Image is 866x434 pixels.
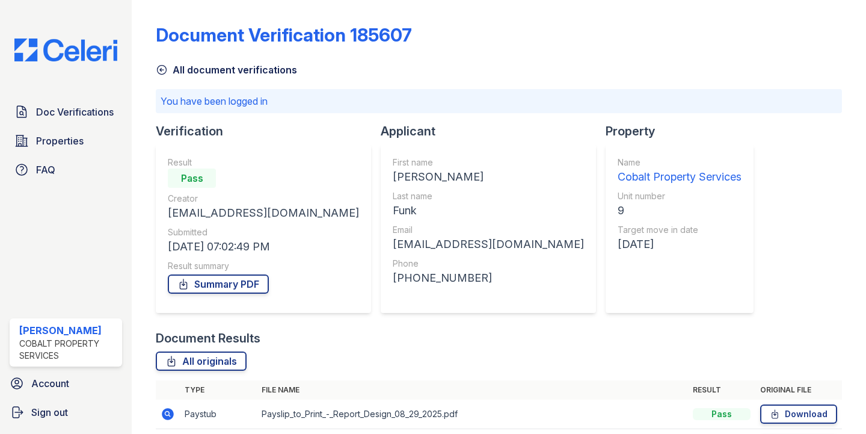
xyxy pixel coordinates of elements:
[161,94,837,108] p: You have been logged in
[156,63,297,77] a: All document verifications
[168,238,359,255] div: [DATE] 07:02:49 PM
[168,260,359,272] div: Result summary
[618,169,742,185] div: Cobalt Property Services
[156,24,412,46] div: Document Verification 185607
[618,157,742,185] a: Name Cobalt Property Services
[760,405,837,424] a: Download
[393,169,584,185] div: [PERSON_NAME]
[31,405,68,420] span: Sign out
[168,169,216,188] div: Pass
[180,380,257,400] th: Type
[618,190,742,202] div: Unit number
[381,123,606,140] div: Applicant
[5,39,127,61] img: CE_Logo_Blue-a8612792a0a2168367f1c8372b55b34899dd931a85d93a1a3d3e32e68fde9ad4.png
[693,408,751,420] div: Pass
[168,193,359,205] div: Creator
[606,123,763,140] div: Property
[393,236,584,253] div: [EMAIL_ADDRESS][DOMAIN_NAME]
[36,163,55,177] span: FAQ
[168,157,359,169] div: Result
[393,202,584,219] div: Funk
[755,380,842,400] th: Original file
[257,380,688,400] th: File name
[393,157,584,169] div: First name
[19,338,117,362] div: Cobalt Property Services
[10,158,122,182] a: FAQ
[36,134,84,148] span: Properties
[168,274,269,294] a: Summary PDF
[36,105,114,119] span: Doc Verifications
[156,123,381,140] div: Verification
[5,400,127,424] a: Sign out
[31,376,69,391] span: Account
[156,352,247,371] a: All originals
[180,400,257,429] td: Paystub
[688,380,755,400] th: Result
[618,224,742,236] div: Target move in date
[618,202,742,219] div: 9
[5,371,127,395] a: Account
[10,129,122,153] a: Properties
[168,205,359,222] div: [EMAIL_ADDRESS][DOMAIN_NAME]
[618,157,742,169] div: Name
[168,226,359,238] div: Submitted
[257,400,688,429] td: Payslip_to_Print_-_Report_Design_08_29_2025.pdf
[156,330,260,347] div: Document Results
[618,236,742,253] div: [DATE]
[393,190,584,202] div: Last name
[393,270,584,287] div: [PHONE_NUMBER]
[10,100,122,124] a: Doc Verifications
[393,224,584,236] div: Email
[19,323,117,338] div: [PERSON_NAME]
[393,258,584,270] div: Phone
